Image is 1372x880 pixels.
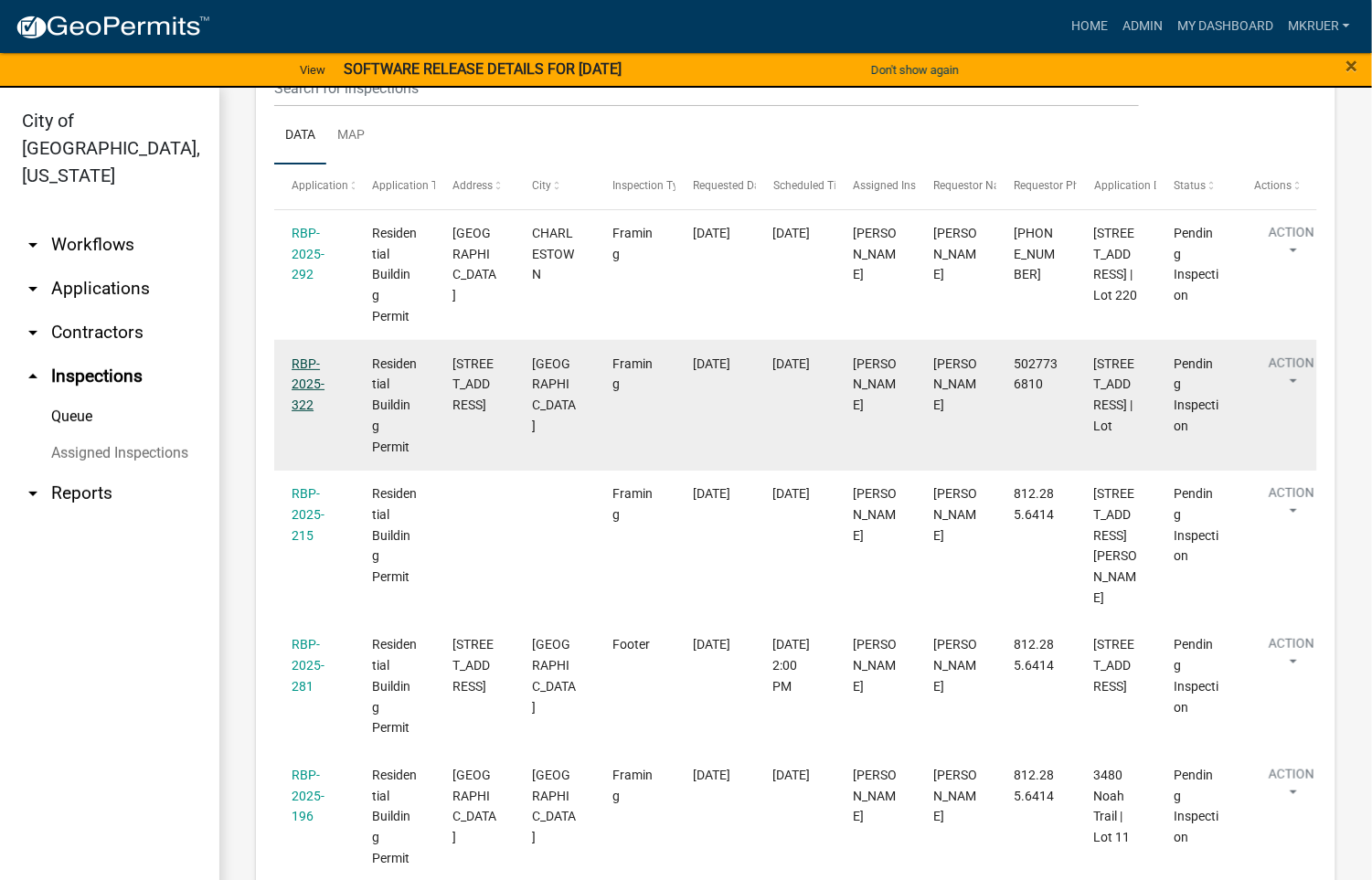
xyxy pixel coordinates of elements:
span: City [532,179,551,192]
span: 3480 Noah Trail | Lot 11 [1094,768,1131,844]
span: Inspection Type [612,179,690,192]
a: RBP-2025-215 [292,486,324,543]
span: HAILEY DRIVE [452,768,496,844]
span: Framing [612,226,653,261]
span: Status [1175,179,1207,192]
span: Mike Kruer [854,486,898,543]
span: Scheduled Time [773,179,852,192]
a: Map [326,107,376,165]
span: Residential Building Permit [372,486,417,584]
span: Residential Building Permit [372,637,417,735]
span: Footer [612,637,650,652]
span: CHARLESTOWN [532,226,574,282]
a: Data [274,107,326,165]
span: 810 SEVENTH STREET, EAST [452,356,494,413]
span: 812-207-3867 [1014,226,1055,282]
span: Framing [612,356,653,392]
span: Pending Inspection [1175,356,1219,433]
span: Pending Inspection [1175,226,1219,302]
a: RBP-2025-292 [292,226,324,282]
span: 5436 Sky Ridge Rd, Charlestown, IN 47111 | Lot 220 [1094,226,1138,302]
span: Mike Kruer [854,226,898,282]
a: Admin [1115,9,1170,44]
span: 1176 Dustin's Way | Lot 608 [1094,486,1138,605]
button: Don't show again [864,55,966,85]
span: Address [452,179,493,192]
span: Pending Inspection [1175,486,1219,563]
datatable-header-cell: Inspection Type [595,164,675,208]
span: Pending Inspection [1175,768,1219,844]
button: Action [1254,483,1329,529]
i: arrow_drop_down [22,322,44,344]
datatable-header-cell: City [515,164,595,208]
a: My Dashboard [1170,9,1281,44]
a: mkruer [1281,9,1357,44]
span: Requestor Phone [1014,179,1098,192]
span: × [1346,53,1358,79]
datatable-header-cell: Requestor Phone [996,164,1077,208]
button: Close [1346,55,1358,77]
span: JEFFERSONVILLE [532,356,576,433]
a: Home [1064,9,1115,44]
datatable-header-cell: Application Type [355,164,435,208]
span: Residential Building Permit [372,356,417,454]
i: arrow_drop_down [22,234,44,256]
span: 812.285.6414 [1014,768,1054,803]
span: Mike Kruer [854,768,898,824]
span: Requested Date [693,179,770,192]
datatable-header-cell: Address [435,164,516,208]
span: 5261 Woodstone Circle | Lot 105 [1094,637,1135,694]
span: 09/09/2025 [693,486,730,501]
span: Application Description [1094,179,1209,192]
span: Actions [1254,179,1292,192]
a: RBP-2025-196 [292,768,324,824]
i: arrow_drop_down [22,278,44,300]
a: RBP-2025-322 [292,356,324,413]
a: View [292,55,333,85]
i: arrow_drop_down [22,482,44,504]
span: Framing [612,768,653,803]
datatable-header-cell: Application Description [1077,164,1157,208]
a: RBP-2025-281 [292,637,324,694]
datatable-header-cell: Assigned Inspector [835,164,916,208]
span: 09/09/2025 [693,356,730,371]
datatable-header-cell: Application [274,164,355,208]
span: 09/09/2025 [693,768,730,782]
datatable-header-cell: Status [1156,164,1237,208]
span: 5027736810 [1014,356,1058,392]
span: Application Type [372,179,455,192]
span: 5436 SKY RIDGE [452,226,496,302]
span: Residential Building Permit [372,768,417,865]
span: Missy Bottorff [933,768,977,824]
span: Mike Kruer [854,637,898,694]
span: Residential Building Permit [372,226,417,323]
div: [DATE] 2:00 PM [773,634,818,696]
span: Michelle Gaylord [933,637,977,694]
strong: SOFTWARE RELEASE DETAILS FOR [DATE] [344,60,622,78]
div: [DATE] [773,483,818,504]
span: JEFFERSONVILLE [532,637,576,714]
datatable-header-cell: Scheduled Time [756,164,836,208]
span: JEFFERSONVILLE [532,768,576,844]
div: [DATE] [773,765,818,786]
button: Action [1254,223,1329,269]
div: [DATE] [773,223,818,244]
datatable-header-cell: Requested Date [675,164,756,208]
span: Marcus Walter [933,356,977,413]
span: Assigned Inspector [854,179,948,192]
button: Action [1254,765,1329,811]
span: Mike Kruer [933,486,977,543]
span: Framing [612,486,653,522]
span: Application [292,179,348,192]
span: 810 E. 7th Street Jeffrsonville IN 47130 | Lot [1094,356,1135,433]
span: Pending Inspection [1175,637,1219,714]
span: 5261 WOODSTONE CIRCLE [452,637,494,694]
button: Action [1254,354,1329,399]
span: 09/08/2025 [693,226,730,240]
span: Requestor Name [933,179,1016,192]
i: arrow_drop_up [22,366,44,387]
span: Mike Kruer [854,356,898,413]
button: Action [1254,634,1329,680]
datatable-header-cell: Actions [1237,164,1317,208]
datatable-header-cell: Requestor Name [916,164,996,208]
